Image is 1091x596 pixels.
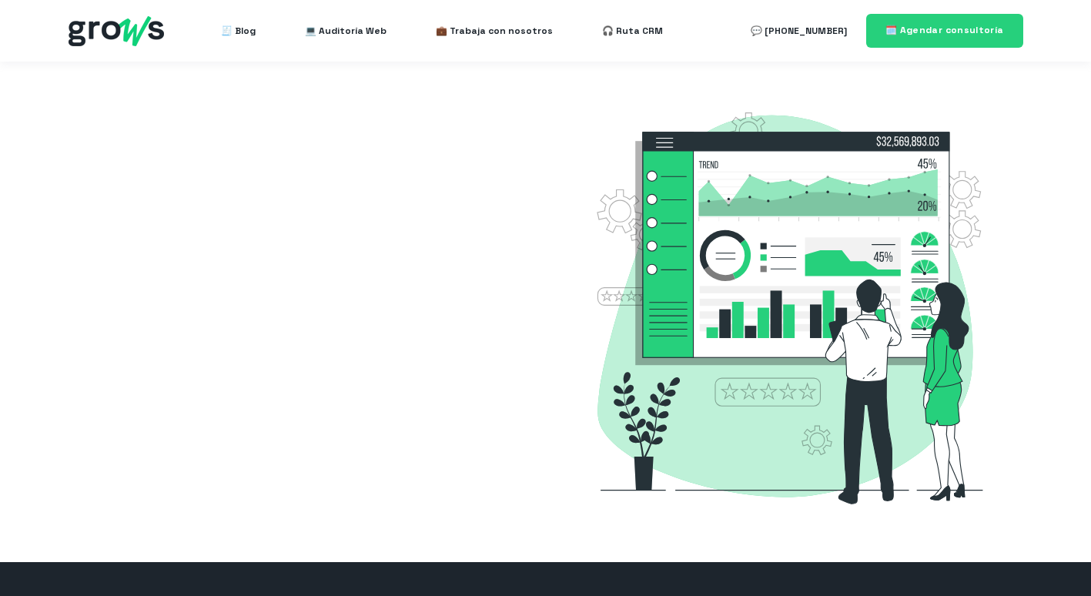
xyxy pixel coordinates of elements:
a: 🗓️ Agendar consultoría [866,14,1023,47]
a: 💬 [PHONE_NUMBER] [751,15,847,46]
img: grows - hubspot [69,16,164,46]
a: 🎧 Ruta CRM [602,15,663,46]
span: 🗓️ Agendar consultoría [885,24,1004,36]
a: 💼 Trabaja con nosotros [436,15,553,46]
a: 🧾 Blog [221,15,256,46]
a: 💻 Auditoría Web [305,15,387,46]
